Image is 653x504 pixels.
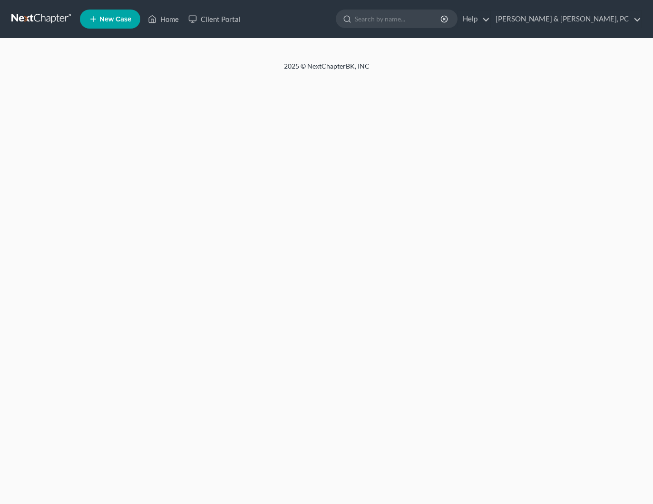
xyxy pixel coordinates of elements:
a: Client Portal [184,10,245,28]
div: 2025 © NextChapterBK, INC [56,61,598,79]
a: Help [458,10,490,28]
span: New Case [99,16,131,23]
a: [PERSON_NAME] & [PERSON_NAME], PC [491,10,641,28]
input: Search by name... [355,10,442,28]
a: Home [143,10,184,28]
